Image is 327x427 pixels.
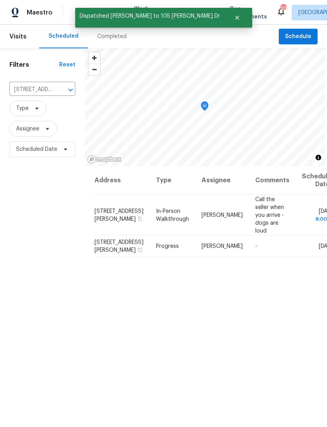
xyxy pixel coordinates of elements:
span: Assignee [16,125,39,133]
button: Open [65,84,76,95]
span: [PERSON_NAME] [202,244,243,249]
span: Dispatched [PERSON_NAME] to 105 [PERSON_NAME] Dr [75,8,224,24]
button: Zoom in [89,52,100,64]
span: Toggle attribution [316,153,321,162]
th: Assignee [195,166,249,195]
span: Schedule [285,32,311,42]
th: Address [94,166,150,195]
input: Search for an address... [9,84,53,96]
div: Reset [59,61,75,69]
span: Work Orders [134,5,154,20]
a: Mapbox homepage [87,155,122,164]
span: [STREET_ADDRESS][PERSON_NAME] [94,208,144,222]
span: Scheduled Date [16,145,57,153]
button: Toggle attribution [314,153,323,162]
button: Zoom out [89,64,100,75]
div: Completed [97,33,127,40]
div: Map marker [201,101,209,114]
span: - [255,244,257,249]
h1: Filters [9,61,59,69]
div: Scheduled [49,32,78,40]
button: Close [224,10,250,26]
button: Schedule [279,29,318,45]
span: [STREET_ADDRESS][PERSON_NAME] [94,240,144,253]
span: Type [16,104,29,112]
canvas: Map [85,48,325,166]
span: Geo Assignments [229,5,267,20]
th: Comments [249,166,296,195]
div: 30 [280,5,286,13]
span: Visits [9,28,27,45]
span: Maestro [27,9,53,16]
span: Call the seller when you arrive - dogs are loud [255,196,284,233]
span: [PERSON_NAME] [202,212,243,218]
